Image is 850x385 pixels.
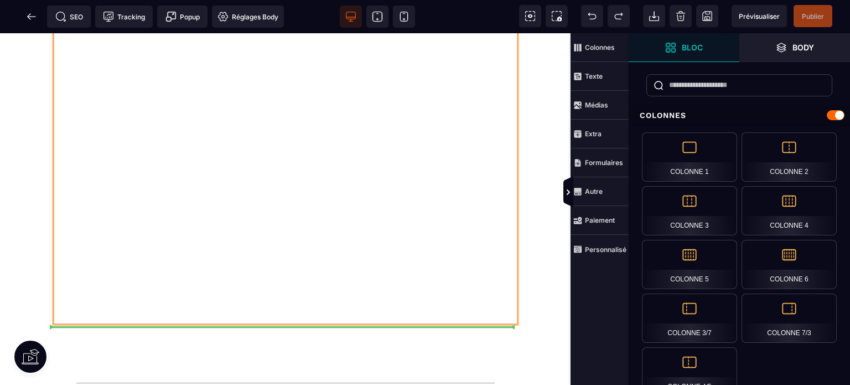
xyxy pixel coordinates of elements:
[585,72,603,80] strong: Texte
[670,5,692,27] span: Nettoyage
[95,6,153,28] span: Code de suivi
[585,158,623,167] strong: Formulaires
[103,11,145,22] span: Tracking
[585,187,603,196] strong: Autre
[629,33,739,62] span: Ouvrir les blocs
[792,43,814,52] strong: Body
[340,6,362,28] span: Voir bureau
[794,5,832,27] span: Enregistrer le contenu
[629,105,850,126] div: Colonnes
[742,132,837,182] div: Colonne 2
[642,186,737,235] div: Colonne 3
[571,120,629,148] span: Extra
[571,33,629,62] span: Colonnes
[742,186,837,235] div: Colonne 4
[682,43,703,52] strong: Bloc
[366,6,388,28] span: Voir tablette
[742,240,837,289] div: Colonne 6
[20,6,43,28] span: Retour
[629,176,640,209] span: Afficher les vues
[642,240,737,289] div: Colonne 5
[165,11,200,22] span: Popup
[546,5,568,27] span: Capture d'écran
[571,235,629,264] span: Personnalisé
[571,206,629,235] span: Paiement
[696,5,718,27] span: Enregistrer
[571,148,629,177] span: Formulaires
[571,177,629,206] span: Autre
[217,11,278,22] span: Réglages Body
[571,62,629,91] span: Texte
[585,130,602,138] strong: Extra
[739,33,850,62] span: Ouvrir les calques
[739,12,780,20] span: Prévisualiser
[571,91,629,120] span: Médias
[585,101,608,109] strong: Médias
[585,245,626,254] strong: Personnalisé
[742,294,837,343] div: Colonne 7/3
[642,132,737,182] div: Colonne 1
[732,5,787,27] span: Aperçu
[212,6,284,28] span: Favicon
[802,12,824,20] span: Publier
[643,5,665,27] span: Importer
[47,6,91,28] span: Métadata SEO
[581,5,603,27] span: Défaire
[585,216,615,224] strong: Paiement
[642,294,737,343] div: Colonne 3/7
[585,43,615,52] strong: Colonnes
[55,11,83,22] span: SEO
[608,5,630,27] span: Rétablir
[157,6,208,28] span: Créer une alerte modale
[393,6,415,28] span: Voir mobile
[519,5,541,27] span: Voir les composants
